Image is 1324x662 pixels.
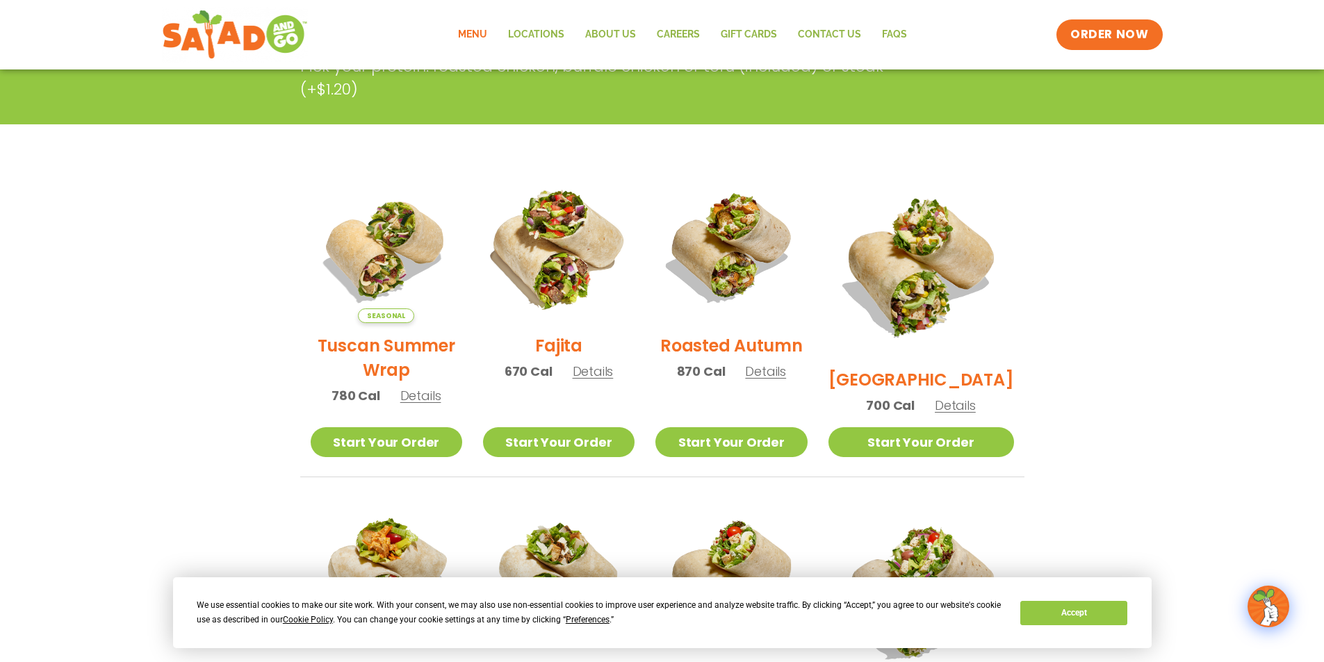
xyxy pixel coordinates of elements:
span: Preferences [566,615,610,624]
div: We use essential cookies to make our site work. With your consent, we may also use non-essential ... [197,598,1004,627]
a: Careers [646,19,710,51]
div: Cookie Consent Prompt [173,577,1152,648]
img: Product photo for Buffalo Chicken Wrap [311,498,462,649]
a: ORDER NOW [1056,19,1162,50]
h2: [GEOGRAPHIC_DATA] [828,367,1014,392]
span: 700 Cal [866,396,915,415]
img: Product photo for Roasted Autumn Wrap [655,172,807,323]
span: 870 Cal [677,362,726,381]
a: Start Your Order [828,427,1014,457]
button: Accept [1020,601,1127,625]
a: Contact Us [787,19,872,51]
span: Seasonal [358,308,414,323]
h2: Roasted Autumn [660,333,803,358]
span: Cookie Policy [283,615,333,624]
span: Details [573,363,614,380]
span: ORDER NOW [1070,26,1148,43]
a: Start Your Order [655,427,807,457]
span: Details [935,397,976,414]
h2: Fajita [535,333,582,358]
img: Product photo for Tuscan Summer Wrap [311,172,462,323]
a: FAQs [872,19,917,51]
span: 780 Cal [332,386,380,405]
a: Locations [498,19,575,51]
img: wpChatIcon [1249,587,1288,626]
img: Product photo for Fajita Wrap [470,158,648,336]
img: new-SAG-logo-768×292 [162,7,309,63]
img: Product photo for BBQ Ranch Wrap [828,172,1014,357]
h2: Tuscan Summer Wrap [311,333,462,382]
nav: Menu [448,19,917,51]
p: Pick your protein: roasted chicken, buffalo chicken or tofu (included) or steak (+$1.20) [300,55,919,101]
a: GIFT CARDS [710,19,787,51]
a: About Us [575,19,646,51]
span: Details [745,363,786,380]
a: Start Your Order [483,427,635,457]
a: Start Your Order [311,427,462,457]
span: Details [400,387,441,404]
span: 670 Cal [505,362,553,381]
img: Product photo for Caesar Wrap [483,498,635,649]
img: Product photo for Cobb Wrap [655,498,807,649]
a: Menu [448,19,498,51]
